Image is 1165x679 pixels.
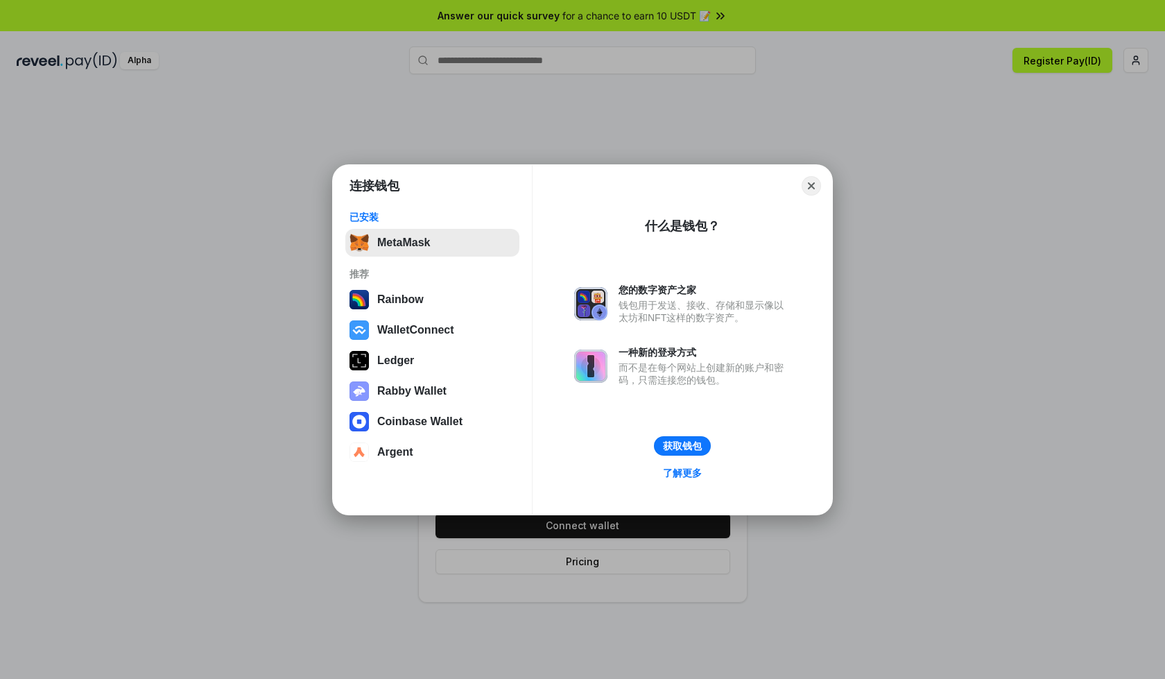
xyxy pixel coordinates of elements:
[345,347,519,375] button: Ledger
[663,467,702,479] div: 了解更多
[377,446,413,458] div: Argent
[345,377,519,405] button: Rabby Wallet
[377,385,447,397] div: Rabby Wallet
[349,211,515,223] div: 已安装
[377,354,414,367] div: Ledger
[655,464,710,482] a: 了解更多
[654,436,711,456] button: 获取钱包
[802,176,821,196] button: Close
[619,284,791,296] div: 您的数字资产之家
[349,268,515,280] div: 推荐
[345,438,519,466] button: Argent
[663,440,702,452] div: 获取钱包
[574,350,607,383] img: svg+xml,%3Csvg%20xmlns%3D%22http%3A%2F%2Fwww.w3.org%2F2000%2Fsvg%22%20fill%3D%22none%22%20viewBox...
[349,412,369,431] img: svg+xml,%3Csvg%20width%3D%2228%22%20height%3D%2228%22%20viewBox%3D%220%200%2028%2028%22%20fill%3D...
[645,218,720,234] div: 什么是钱包？
[349,351,369,370] img: svg+xml,%3Csvg%20xmlns%3D%22http%3A%2F%2Fwww.w3.org%2F2000%2Fsvg%22%20width%3D%2228%22%20height%3...
[574,287,607,320] img: svg+xml,%3Csvg%20xmlns%3D%22http%3A%2F%2Fwww.w3.org%2F2000%2Fsvg%22%20fill%3D%22none%22%20viewBox...
[345,408,519,436] button: Coinbase Wallet
[377,324,454,336] div: WalletConnect
[345,286,519,313] button: Rainbow
[349,178,399,194] h1: 连接钱包
[619,361,791,386] div: 而不是在每个网站上创建新的账户和密码，只需连接您的钱包。
[349,381,369,401] img: svg+xml,%3Csvg%20xmlns%3D%22http%3A%2F%2Fwww.w3.org%2F2000%2Fsvg%22%20fill%3D%22none%22%20viewBox...
[345,229,519,257] button: MetaMask
[619,299,791,324] div: 钱包用于发送、接收、存储和显示像以太坊和NFT这样的数字资产。
[349,290,369,309] img: svg+xml,%3Csvg%20width%3D%22120%22%20height%3D%22120%22%20viewBox%3D%220%200%20120%20120%22%20fil...
[377,237,430,249] div: MetaMask
[619,346,791,359] div: 一种新的登录方式
[349,320,369,340] img: svg+xml,%3Csvg%20width%3D%2228%22%20height%3D%2228%22%20viewBox%3D%220%200%2028%2028%22%20fill%3D...
[377,415,463,428] div: Coinbase Wallet
[349,233,369,252] img: svg+xml,%3Csvg%20fill%3D%22none%22%20height%3D%2233%22%20viewBox%3D%220%200%2035%2033%22%20width%...
[377,293,424,306] div: Rainbow
[349,442,369,462] img: svg+xml,%3Csvg%20width%3D%2228%22%20height%3D%2228%22%20viewBox%3D%220%200%2028%2028%22%20fill%3D...
[345,316,519,344] button: WalletConnect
